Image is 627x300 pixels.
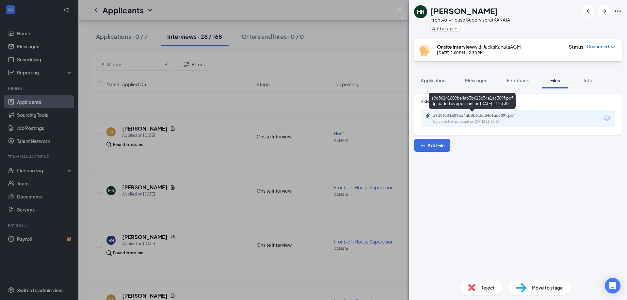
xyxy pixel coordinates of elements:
[433,119,531,124] div: Uploaded by applicant on [DATE] 11:23:30
[421,77,445,83] span: Application
[437,50,521,55] div: [DATE] 2:00 PM - 2:30 PM
[454,26,458,30] svg: Plus
[465,77,487,83] span: Messages
[414,139,450,152] button: Add FilePlus
[480,284,495,291] span: Reject
[587,43,609,50] span: Confirmed
[507,77,529,83] span: Feedback
[614,7,622,15] svg: Ellipses
[584,77,592,83] span: Info
[583,5,594,17] button: ArrowLeftNew
[437,44,474,50] b: Onsite Interview
[430,16,510,23] div: Front-of-House Supervisor at KANATA
[569,43,585,50] div: Status :
[433,113,524,118] div: a9d86141609ba4ab3b615c34e1ac309f.pdf
[420,142,426,149] svg: Plus
[417,8,424,15] div: MN
[430,25,459,32] button: PlusAdd a tag
[437,43,521,50] div: with JacksKanataAGM
[425,113,430,118] svg: Paperclip
[603,115,611,122] svg: Download
[425,113,531,124] a: Paperclipa9d86141609ba4ab3b615c34e1ac309f.pdfUploaded by applicant on [DATE] 11:23:30
[430,5,498,16] h1: [PERSON_NAME]
[611,45,615,50] span: down
[532,284,563,291] span: Move to stage
[600,7,608,15] svg: ArrowRight
[598,5,610,17] button: ArrowRight
[585,7,592,15] svg: ArrowLeftNew
[605,278,620,293] div: Open Intercom Messenger
[550,77,560,83] span: Files
[421,99,615,104] div: Indeed Resume
[429,93,516,109] div: a9d86141609ba4ab3b615c34e1ac309f.pdf Uploaded by applicant on [DATE] 11:23:30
